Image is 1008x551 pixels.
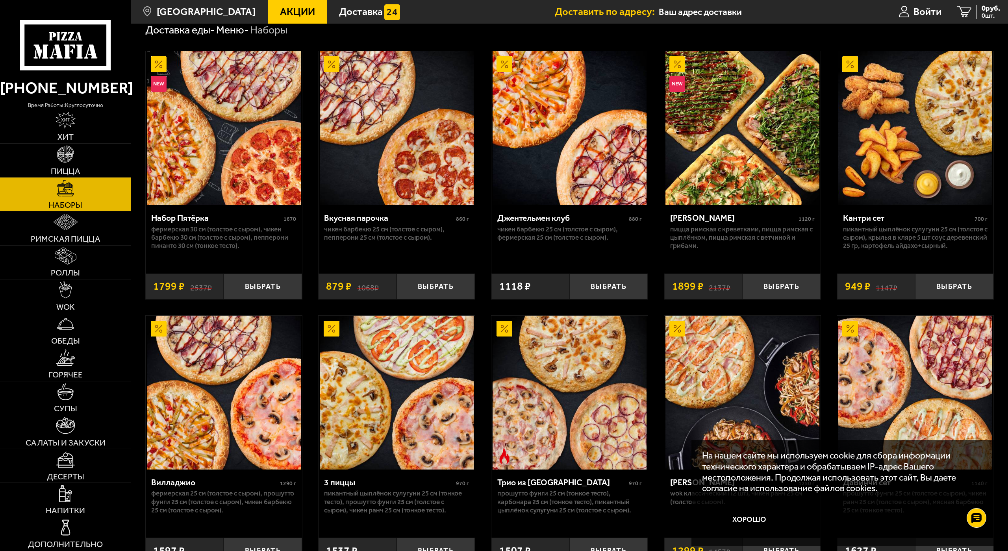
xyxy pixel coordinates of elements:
span: Десерты [47,472,84,481]
p: Фермерская 25 см (толстое с сыром), Прошутто Фунги 25 см (толстое с сыром), Чикен Барбекю 25 см (... [151,489,296,514]
p: На нашем сайте мы используем cookie для сбора информации технического характера и обрабатываем IP... [702,450,979,494]
span: Супы [54,404,77,412]
p: Пикантный цыплёнок сулугуни 25 см (толстое с сыром), крылья в кляре 5 шт соус деревенский 25 гр, ... [843,225,988,250]
div: Вилладжио [151,477,278,488]
a: АкционныйКантри сет [837,51,993,205]
div: Вкусная парочка [324,213,454,223]
img: Акционный [842,321,858,337]
a: Доставка еды- [145,24,215,36]
a: Акционный3 пиццы [319,316,475,470]
p: Пикантный цыплёнок сулугуни 25 см (тонкое тесто), Прошутто Фунги 25 см (толстое с сыром), Чикен Р... [324,489,469,514]
img: Трио из Рио [493,316,647,470]
span: Напитки [46,506,85,514]
img: Острое блюдо [497,448,512,464]
input: Ваш адрес доставки [659,5,860,19]
button: Хорошо [702,504,797,536]
img: Акционный [324,56,339,72]
span: 970 г [629,480,642,487]
span: 880 г [629,216,642,222]
span: 1799 ₽ [153,281,185,292]
span: WOK [56,303,75,311]
img: Акционный [842,56,858,72]
s: 1147 ₽ [876,281,897,292]
img: Вилладжио [147,316,301,470]
span: 0 шт. [982,13,1000,19]
img: 3 пиццы [320,316,474,470]
s: 2537 ₽ [190,281,212,292]
img: ДаВинчи сет [838,316,992,470]
img: Акционный [324,321,339,337]
s: 2137 ₽ [709,281,730,292]
img: Акционный [151,321,167,337]
img: 15daf4d41897b9f0e9f617042186c801.svg [384,4,400,20]
a: АкционныйДжентельмен клуб [491,51,648,205]
p: Пицца Римская с креветками, Пицца Римская с цыплёнком, Пицца Римская с ветчиной и грибами. [670,225,815,250]
img: Вилла Капри [665,316,819,470]
button: Выбрать [915,274,993,299]
span: 1290 г [280,480,296,487]
span: Роллы [51,268,80,277]
button: Выбрать [224,274,302,299]
img: Акционный [669,56,685,72]
a: АкционныйНовинкаНабор Пятёрка [146,51,302,205]
img: Акционный [497,321,512,337]
span: Доставить по адресу: [555,7,659,17]
span: Салаты и закуски [26,438,106,447]
span: 970 г [456,480,469,487]
span: 0 руб. [982,5,1000,12]
span: Войти [913,7,941,17]
span: 860 г [456,216,469,222]
p: Wok классический L (2 шт), Чикен Ранч 25 см (толстое с сыром). [670,489,815,506]
span: Доставка [339,7,383,17]
p: Прошутто Фунги 25 см (тонкое тесто), Карбонара 25 см (тонкое тесто), Пикантный цыплёнок сулугуни ... [497,489,642,514]
a: АкционныйВилла Капри [664,316,821,470]
a: АкционныйВкусная парочка [319,51,475,205]
img: Набор Пятёрка [147,51,301,205]
img: Акционный [669,321,685,337]
button: Выбрать [742,274,821,299]
a: АкционныйДаВинчи сет [837,316,993,470]
span: 1899 ₽ [672,281,704,292]
button: Выбрать [397,274,475,299]
img: Кантри сет [838,51,992,205]
p: Фермерская 30 см (толстое с сыром), Чикен Барбекю 30 см (толстое с сыром), Пепперони Пиканто 30 с... [151,225,296,250]
a: Меню- [216,24,249,36]
img: Вкусная парочка [320,51,474,205]
img: Акционный [151,56,167,72]
span: 700 г [975,216,988,222]
a: АкционныйНовинкаМама Миа [664,51,821,205]
div: [PERSON_NAME] [670,477,797,488]
div: Джентельмен клуб [497,213,627,223]
span: 949 ₽ [845,281,871,292]
span: [GEOGRAPHIC_DATA] [157,7,256,17]
span: 1120 г [799,216,815,222]
span: Акции [280,7,315,17]
div: Кантри сет [843,213,973,223]
span: Пицца [51,167,80,175]
p: Чикен Барбекю 25 см (толстое с сыром), Пепперони 25 см (толстое с сыром). [324,225,469,242]
img: Новинка [669,76,685,92]
a: АкционныйВилладжио [146,316,302,470]
span: Римская пицца [31,235,100,243]
div: Набор Пятёрка [151,213,282,223]
img: Джентельмен клуб [493,51,647,205]
span: Обеды [51,337,80,345]
span: 1118 ₽ [499,281,531,292]
img: Новинка [151,76,167,92]
span: 1670 [283,216,296,222]
p: Чикен Барбекю 25 см (толстое с сыром), Фермерская 25 см (толстое с сыром). [497,225,642,242]
span: Хит [57,133,74,141]
span: Наборы [48,201,82,209]
img: Акционный [497,56,512,72]
div: 3 пиццы [324,477,454,488]
button: Выбрать [569,274,648,299]
div: [PERSON_NAME] [670,213,797,223]
span: Дополнительно [28,540,103,548]
img: Мама Миа [665,51,819,205]
span: Горячее [48,370,83,379]
span: 879 ₽ [326,281,352,292]
s: 1068 ₽ [357,281,379,292]
div: Наборы [250,23,287,37]
a: АкционныйОстрое блюдоТрио из Рио [491,316,648,470]
div: Трио из [GEOGRAPHIC_DATA] [497,477,627,488]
